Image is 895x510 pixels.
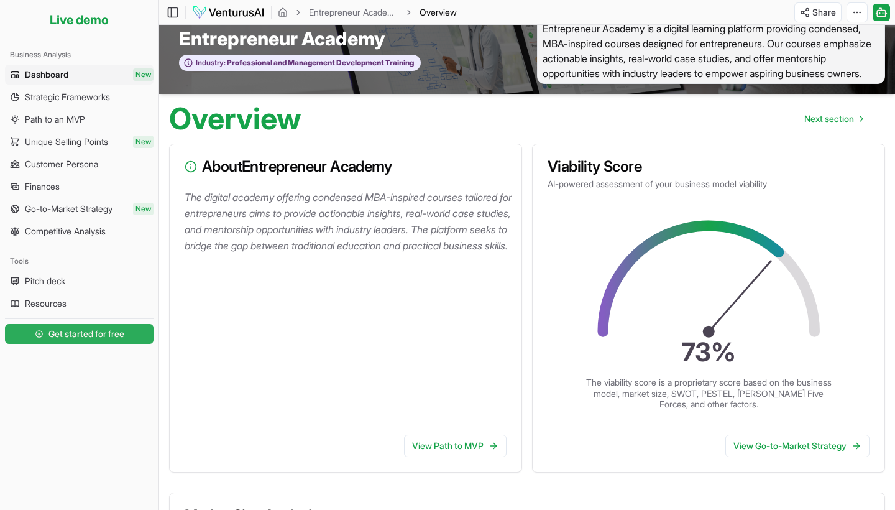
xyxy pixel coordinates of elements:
a: Strategic Frameworks [5,87,154,107]
span: Path to an MVP [25,113,85,126]
span: Get started for free [48,328,124,340]
p: AI-powered assessment of your business model viability [548,178,870,190]
a: Unique Selling PointsNew [5,132,154,152]
span: Resources [25,297,67,310]
img: logo [192,5,265,20]
span: Unique Selling Points [25,136,108,148]
a: Pitch deck [5,271,154,291]
h1: Overview [169,104,301,134]
a: View Go-to-Market Strategy [725,435,870,457]
span: New [133,68,154,81]
p: The digital academy offering condensed MBA-inspired courses tailored for entrepreneurs aims to pr... [185,189,512,254]
a: DashboardNew [5,65,154,85]
nav: pagination [794,106,873,131]
button: Industry:Professional and Management Development Training [179,55,421,72]
a: Go to next page [794,106,873,131]
span: Next section [804,113,854,125]
a: Get started for free [5,322,154,346]
span: Competitive Analysis [25,225,106,238]
button: Share [794,2,842,22]
a: Entrepreneur Academy [309,6,398,19]
nav: breadcrumb [278,6,457,19]
a: Path to an MVP [5,109,154,129]
div: Business Analysis [5,45,154,65]
span: Professional and Management Development Training [226,58,414,68]
span: Strategic Frameworks [25,91,110,103]
span: Overview [420,6,457,19]
span: Share [812,6,836,19]
span: Dashboard [25,68,68,81]
button: Get started for free [5,324,154,344]
p: The viability score is a proprietary score based on the business model, market size, SWOT, PESTEL... [584,377,833,410]
a: Resources [5,294,154,313]
div: Tools [5,251,154,271]
span: Entrepreneur Academy [179,27,385,50]
h3: About Entrepreneur Academy [185,159,507,174]
span: Customer Persona [25,158,98,170]
span: Pitch deck [25,275,65,287]
span: Finances [25,180,60,193]
span: Entrepreneur Academy is a digital learning platform providing condensed, MBA-inspired courses des... [537,18,885,84]
span: Go-to-Market Strategy [25,203,112,215]
span: New [133,136,154,148]
a: Customer Persona [5,154,154,174]
span: Industry: [196,58,226,68]
a: Go-to-Market StrategyNew [5,199,154,219]
a: Finances [5,177,154,197]
span: New [133,203,154,215]
a: View Path to MVP [404,435,507,457]
text: 73 % [681,336,736,368]
h3: Viability Score [548,159,870,174]
a: Competitive Analysis [5,221,154,241]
